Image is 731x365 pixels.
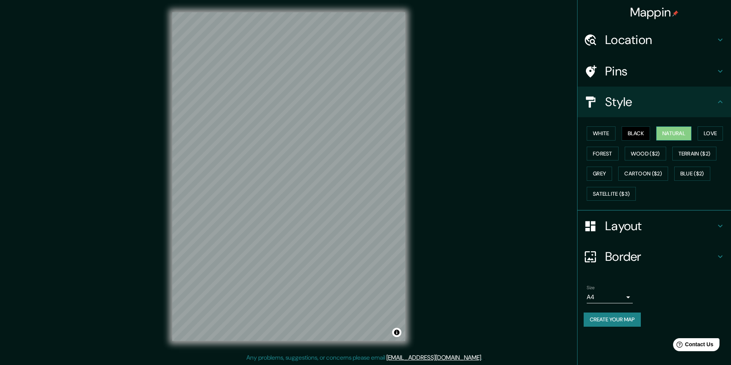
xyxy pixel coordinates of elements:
[672,147,717,161] button: Terrain ($2)
[622,126,650,141] button: Black
[578,56,731,87] div: Pins
[663,335,723,357] iframe: Help widget launcher
[656,126,691,141] button: Natural
[172,12,405,341] canvas: Map
[625,147,666,161] button: Wood ($2)
[587,147,619,161] button: Forest
[674,167,710,181] button: Blue ($2)
[578,211,731,241] div: Layout
[246,353,482,362] p: Any problems, suggestions, or concerns please email .
[630,5,679,20] h4: Mappin
[483,353,485,362] div: .
[605,64,716,79] h4: Pins
[605,94,716,110] h4: Style
[587,126,615,141] button: White
[605,249,716,264] h4: Border
[587,187,636,201] button: Satellite ($3)
[578,87,731,117] div: Style
[618,167,668,181] button: Cartoon ($2)
[587,291,633,303] div: A4
[587,167,612,181] button: Grey
[605,32,716,47] h4: Location
[578,241,731,272] div: Border
[605,218,716,234] h4: Layout
[386,354,481,362] a: [EMAIL_ADDRESS][DOMAIN_NAME]
[482,353,483,362] div: .
[578,25,731,55] div: Location
[672,10,678,16] img: pin-icon.png
[392,328,401,337] button: Toggle attribution
[587,285,595,291] label: Size
[584,313,641,327] button: Create your map
[698,126,723,141] button: Love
